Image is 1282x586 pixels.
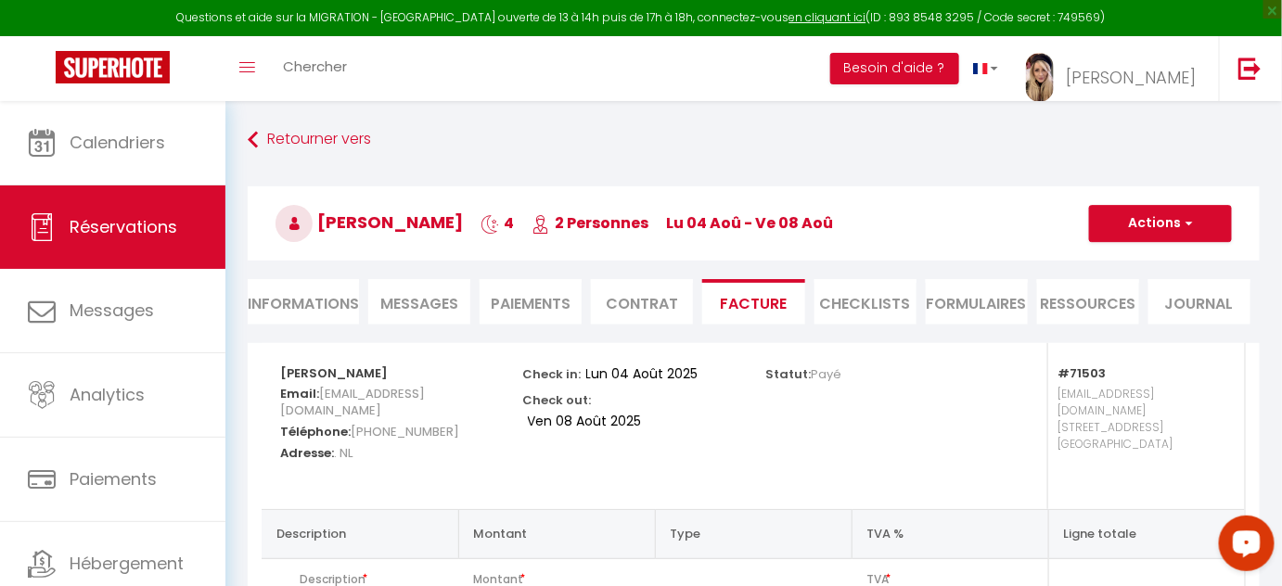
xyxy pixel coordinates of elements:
[351,418,459,445] span: [PHONE_NUMBER]
[248,279,359,325] li: Informations
[814,279,917,325] li: CHECKLISTS
[811,365,841,383] span: Payé
[1204,508,1282,586] iframe: LiveChat chat widget
[276,210,463,234] span: [PERSON_NAME]
[655,509,852,558] th: Type
[70,552,184,575] span: Hébergement
[591,279,693,325] li: Contrat
[1012,36,1219,101] a: ... [PERSON_NAME]
[1148,279,1250,325] li: Journal
[852,509,1048,558] th: TVA %
[926,279,1028,325] li: FORMULAIRES
[280,380,425,424] span: [EMAIL_ADDRESS][DOMAIN_NAME]
[481,212,514,234] span: 4
[56,51,170,83] img: Super Booking
[666,212,833,234] span: lu 04 Aoû - ve 08 Aoû
[458,509,655,558] th: Montant
[1066,66,1196,89] span: [PERSON_NAME]
[70,299,154,322] span: Messages
[280,444,334,462] strong: Adresse:
[1058,364,1106,382] strong: #71503
[480,279,582,325] li: Paiements
[1058,381,1226,490] p: [EMAIL_ADDRESS][DOMAIN_NAME] [STREET_ADDRESS] [GEOGRAPHIC_DATA]
[702,279,804,325] li: Facture
[532,212,648,234] span: 2 Personnes
[523,388,592,409] p: Check out:
[380,293,458,314] span: Messages
[70,215,177,238] span: Réservations
[283,57,347,76] span: Chercher
[1026,53,1054,102] img: ...
[334,439,353,466] span: . NL
[280,385,319,402] strong: Email:
[280,364,388,382] strong: [PERSON_NAME]
[269,36,361,101] a: Chercher
[280,423,351,440] strong: Téléphone:
[1037,279,1139,325] li: Ressources
[70,467,157,490] span: Paiements
[70,131,165,154] span: Calendriers
[523,362,582,383] p: Check in:
[248,123,1260,157] a: Retourner vers
[830,53,959,84] button: Besoin d'aide ?
[262,509,458,558] th: Description
[1238,57,1262,80] img: logout
[765,362,841,383] p: Statut:
[70,383,145,406] span: Analytics
[789,9,866,25] a: en cliquant ici
[1048,509,1245,558] th: Ligne totale
[1089,205,1232,242] button: Actions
